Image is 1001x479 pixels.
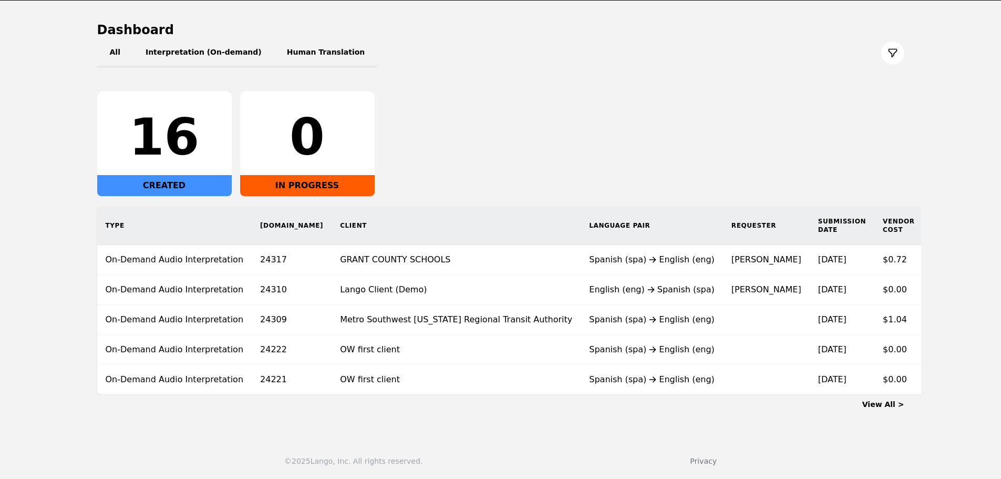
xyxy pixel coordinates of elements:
th: Type [97,207,252,245]
button: All [97,38,133,68]
td: [PERSON_NAME] [723,275,810,305]
div: Spanish (spa) English (eng) [589,343,715,356]
time: [DATE] [818,254,847,264]
time: [DATE] [818,284,847,294]
button: Filter [881,42,904,65]
td: On-Demand Audio Interpretation [97,305,252,335]
td: Metro Southwest [US_STATE] Regional Transit Authority [332,305,581,335]
td: 24310 [252,275,332,305]
div: English (eng) Spanish (spa) [589,283,715,296]
div: Spanish (spa) English (eng) [589,373,715,386]
td: On-Demand Audio Interpretation [97,365,252,395]
div: Spanish (spa) English (eng) [589,313,715,326]
th: Client [332,207,581,245]
td: Lango Client (Demo) [332,275,581,305]
button: Interpretation (On-demand) [133,38,274,68]
td: On-Demand Audio Interpretation [97,245,252,275]
td: $1.04 [874,305,923,335]
td: $0.00 [874,335,923,365]
td: $0.00 [874,365,923,395]
div: 0 [249,112,366,162]
th: Requester [723,207,810,245]
td: GRANT COUNTY SCHOOLS [332,245,581,275]
td: 24222 [252,335,332,365]
a: View All > [862,400,904,409]
td: 24317 [252,245,332,275]
div: © 2025 Lango, Inc. All rights reserved. [284,456,422,466]
th: [DOMAIN_NAME] [252,207,332,245]
td: On-Demand Audio Interpretation [97,275,252,305]
td: [PERSON_NAME] [723,245,810,275]
td: 24309 [252,305,332,335]
td: On-Demand Audio Interpretation [97,335,252,365]
td: 24221 [252,365,332,395]
time: [DATE] [818,374,847,384]
td: OW first client [332,365,581,395]
time: [DATE] [818,314,847,324]
td: $0.72 [874,245,923,275]
th: Language Pair [581,207,723,245]
td: OW first client [332,335,581,365]
th: Vendor Cost [874,207,923,245]
time: [DATE] [818,344,847,354]
a: Privacy [690,457,717,465]
div: IN PROGRESS [240,175,375,196]
div: CREATED [97,175,232,196]
div: Spanish (spa) English (eng) [589,253,715,266]
th: Submission Date [810,207,874,245]
td: $0.00 [874,275,923,305]
div: 16 [106,112,223,162]
h1: Dashboard [97,22,904,38]
button: Human Translation [274,38,378,68]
